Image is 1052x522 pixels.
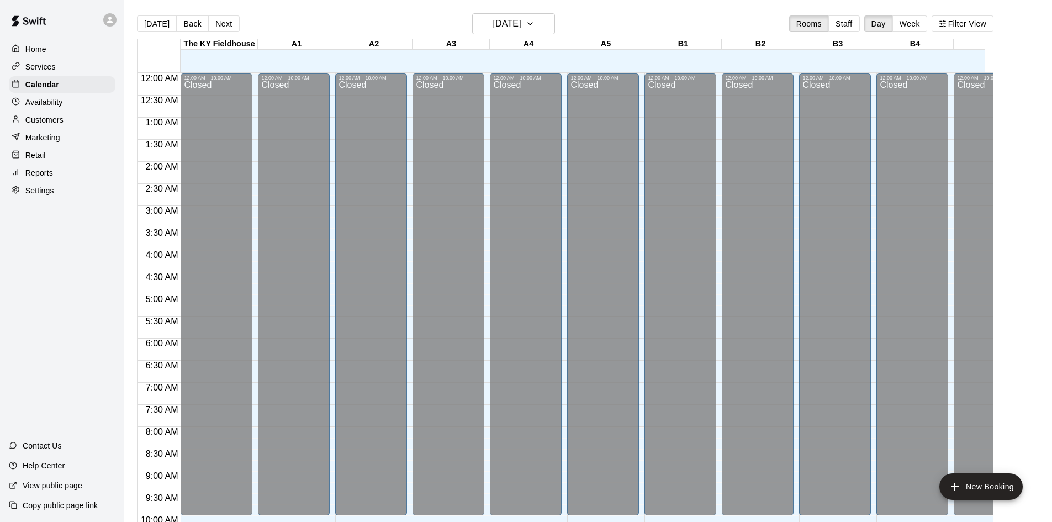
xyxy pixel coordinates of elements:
div: 12:00 AM – 10:00 AM: Closed [567,73,639,515]
span: 7:00 AM [143,383,181,392]
button: Back [176,15,209,32]
div: 12:00 AM – 10:00 AM: Closed [722,73,794,515]
div: Closed [725,81,790,519]
div: B4 [876,39,954,50]
div: Services [9,59,115,75]
div: 12:00 AM – 10:00 AM [648,75,713,81]
div: Closed [261,81,326,519]
button: Next [208,15,239,32]
button: [DATE] [137,15,177,32]
span: 4:00 AM [143,250,181,260]
div: 12:00 AM – 10:00 AM: Closed [413,73,484,515]
p: Marketing [25,132,60,143]
div: 12:00 AM – 10:00 AM [493,75,558,81]
button: Staff [828,15,860,32]
span: 5:00 AM [143,294,181,304]
span: 1:00 AM [143,118,181,127]
div: 12:00 AM – 10:00 AM [802,75,868,81]
div: Closed [416,81,481,519]
span: 3:00 AM [143,206,181,215]
a: Settings [9,182,115,199]
div: 12:00 AM – 10:00 AM: Closed [954,73,1025,515]
p: Reports [25,167,53,178]
div: 12:00 AM – 10:00 AM [570,75,636,81]
a: Home [9,41,115,57]
div: A4 [490,39,567,50]
span: 6:00 AM [143,339,181,348]
p: Customers [25,114,64,125]
span: 7:30 AM [143,405,181,414]
p: Home [25,44,46,55]
div: Closed [648,81,713,519]
div: Closed [184,81,249,519]
button: Rooms [789,15,829,32]
a: Availability [9,94,115,110]
span: 12:00 AM [138,73,181,83]
div: Closed [570,81,636,519]
span: 3:30 AM [143,228,181,238]
span: 6:30 AM [143,361,181,370]
button: Week [892,15,927,32]
div: 12:00 AM – 10:00 AM: Closed [644,73,716,515]
span: 2:30 AM [143,184,181,193]
div: A3 [413,39,490,50]
div: B3 [799,39,876,50]
div: A1 [258,39,335,50]
div: 12:00 AM – 10:00 AM: Closed [490,73,562,515]
div: 12:00 AM – 10:00 AM: Closed [258,73,330,515]
div: A5 [567,39,644,50]
p: Copy public page link [23,500,98,511]
div: 12:00 AM – 10:00 AM [880,75,945,81]
a: Customers [9,112,115,128]
div: B2 [722,39,799,50]
div: Closed [957,81,1022,519]
div: 12:00 AM – 10:00 AM: Closed [876,73,948,515]
div: 12:00 AM – 10:00 AM [261,75,326,81]
div: 12:00 AM – 10:00 AM [184,75,249,81]
button: add [939,473,1023,500]
p: Retail [25,150,46,161]
button: Day [864,15,893,32]
a: Reports [9,165,115,181]
div: Closed [880,81,945,519]
span: 9:00 AM [143,471,181,481]
div: The KY Fieldhouse [181,39,258,50]
span: 8:00 AM [143,427,181,436]
div: Closed [493,81,558,519]
span: 2:00 AM [143,162,181,171]
span: 8:30 AM [143,449,181,458]
a: Calendar [9,76,115,93]
p: Contact Us [23,440,62,451]
h6: [DATE] [493,16,521,31]
button: [DATE] [472,13,555,34]
div: Closed [339,81,404,519]
p: Settings [25,185,54,196]
div: 12:00 AM – 10:00 AM [957,75,1022,81]
div: B5 [954,39,1031,50]
p: Availability [25,97,63,108]
p: Services [25,61,56,72]
div: 12:00 AM – 10:00 AM [416,75,481,81]
span: 5:30 AM [143,317,181,326]
div: Closed [802,81,868,519]
span: 9:30 AM [143,493,181,503]
p: View public page [23,480,82,491]
div: 12:00 AM – 10:00 AM [339,75,404,81]
a: Marketing [9,129,115,146]
div: B1 [644,39,722,50]
span: 4:30 AM [143,272,181,282]
div: 12:00 AM – 10:00 AM: Closed [335,73,407,515]
a: Retail [9,147,115,164]
p: Calendar [25,79,59,90]
div: 12:00 AM – 10:00 AM [725,75,790,81]
button: Filter View [932,15,993,32]
div: 12:00 AM – 10:00 AM: Closed [799,73,871,515]
div: A2 [335,39,413,50]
